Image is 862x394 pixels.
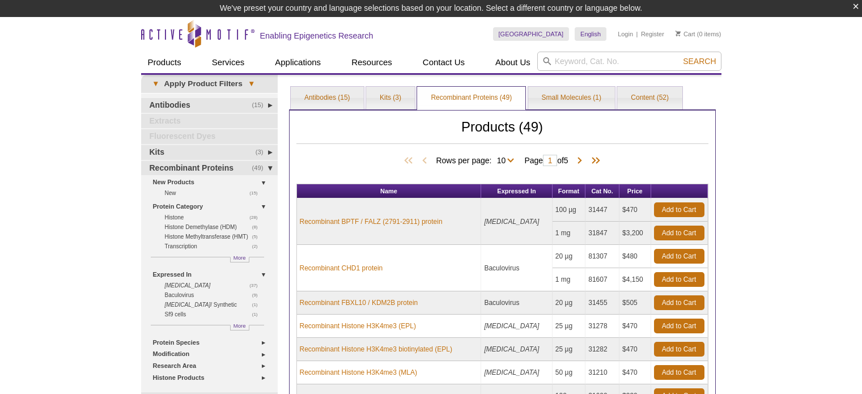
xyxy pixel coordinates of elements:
[585,245,619,268] td: 81307
[165,232,264,242] a: (5)Histone Methyltransferase (HMT)
[619,361,651,384] td: $470
[619,245,651,268] td: $480
[252,310,264,319] span: (1)
[585,184,619,198] th: Cat No.
[553,198,585,222] td: 100 µg
[484,368,539,376] i: [MEDICAL_DATA]
[230,325,249,331] a: More
[481,291,552,315] td: Baculovirus
[585,361,619,384] td: 31210
[680,56,719,66] button: Search
[585,268,619,291] td: 81607
[153,201,271,213] a: Protein Category
[153,176,271,188] a: New Products
[528,87,615,109] a: Small Molecules (1)
[153,372,271,384] a: Histone Products
[260,31,373,41] h2: Enabling Epigenetics Research
[252,242,264,251] span: (2)
[366,87,415,109] a: Kits (3)
[654,365,704,380] a: Add to Cart
[165,302,211,308] i: [MEDICAL_DATA]
[256,145,270,160] span: (3)
[619,184,651,198] th: Price
[654,226,704,240] a: Add to Cart
[300,217,443,227] a: Recombinant BPTF / FALZ (2791-2911) protein
[141,161,278,176] a: (49)Recombinant Proteins
[618,30,633,38] a: Login
[481,245,552,291] td: Baculovirus
[165,281,264,290] a: (37) [MEDICAL_DATA]
[585,198,619,222] td: 31447
[165,310,264,319] a: (1)Sf9 cells
[249,281,264,290] span: (37)
[252,98,270,113] span: (15)
[619,338,651,361] td: $470
[585,338,619,361] td: 31282
[165,188,264,198] a: (15)New
[481,184,552,198] th: Expressed In
[654,342,704,357] a: Add to Cart
[564,156,568,165] span: 5
[641,30,664,38] a: Register
[268,52,328,73] a: Applications
[249,213,264,222] span: (28)
[153,348,271,360] a: Modification
[141,129,278,144] a: Fluorescent Dyes
[233,253,246,262] span: More
[300,344,452,354] a: Recombinant Histone H3K4me3 biotinylated (EPL)
[553,338,585,361] td: 25 µg
[619,198,651,222] td: $470
[553,315,585,338] td: 25 µg
[574,155,585,167] span: Next Page
[553,291,585,315] td: 20 µg
[436,154,519,166] span: Rows per page:
[402,155,419,167] span: First Page
[619,315,651,338] td: $470
[676,31,681,36] img: Your Cart
[300,263,383,273] a: Recombinant CHD1 protein
[585,155,602,167] span: Last Page
[345,52,399,73] a: Resources
[654,249,704,264] a: Add to Cart
[153,337,271,349] a: Protein Species
[141,114,278,129] a: Extracts
[484,218,539,226] i: [MEDICAL_DATA]
[141,52,188,73] a: Products
[165,282,211,289] i: [MEDICAL_DATA]
[205,52,252,73] a: Services
[585,222,619,245] td: 31847
[553,184,585,198] th: Format
[147,79,164,89] span: ▾
[654,272,704,287] a: Add to Cart
[165,300,264,310] a: (1) [MEDICAL_DATA]/ Synthetic
[141,75,278,93] a: ▾Apply Product Filters▾
[141,98,278,113] a: (15)Antibodies
[553,222,585,245] td: 1 mg
[296,122,708,144] h2: Products (49)
[654,295,704,310] a: Add to Cart
[300,367,417,378] a: Recombinant Histone H3K4me3 (MLA)
[553,361,585,384] td: 50 µg
[165,222,264,232] a: (8)Histone Demethylase (HDM)
[585,291,619,315] td: 31455
[617,87,682,109] a: Content (52)
[493,27,570,41] a: [GEOGRAPHIC_DATA]
[417,87,525,109] a: Recombinant Proteins (49)
[165,242,264,251] a: (2)Transcription
[165,290,264,300] a: (9)Baculovirus
[619,268,651,291] td: $4,150
[519,155,574,166] span: Page of
[484,345,539,353] i: [MEDICAL_DATA]
[297,184,482,198] th: Name
[291,87,364,109] a: Antibodies (15)
[252,300,264,310] span: (1)
[252,161,270,176] span: (49)
[141,145,278,160] a: (3)Kits
[153,360,271,372] a: Research Area
[230,257,249,262] a: More
[619,291,651,315] td: $505
[575,27,606,41] a: English
[249,188,264,198] span: (15)
[537,52,721,71] input: Keyword, Cat. No.
[553,245,585,268] td: 20 µg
